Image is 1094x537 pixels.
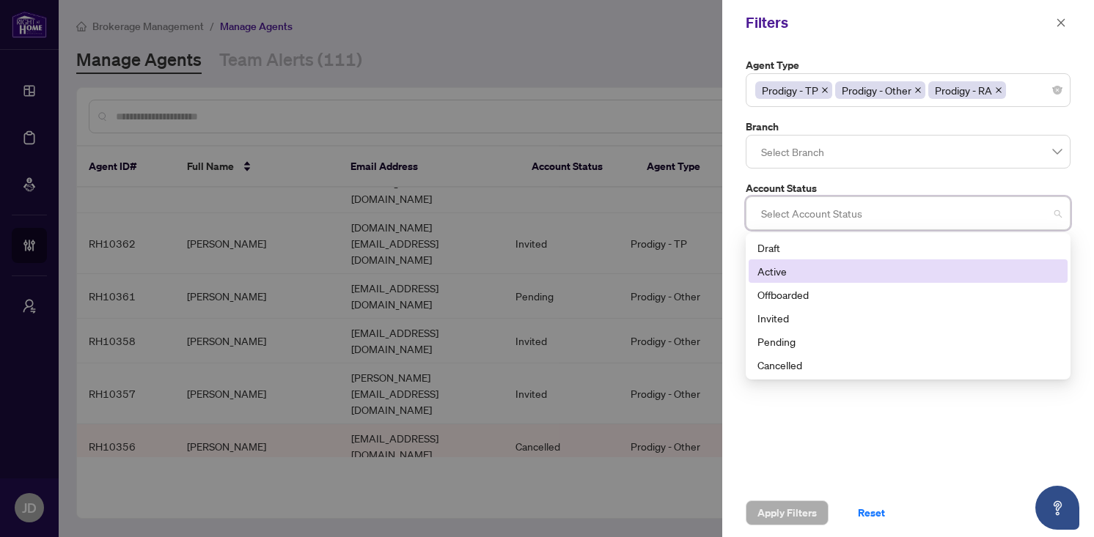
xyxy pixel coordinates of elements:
span: Reset [858,501,885,525]
div: Active [749,259,1068,283]
span: close [914,86,922,94]
span: Prodigy - Other [835,81,925,99]
button: Open asap [1035,486,1079,530]
div: Invited [749,306,1068,330]
span: Prodigy - TP [762,82,818,98]
div: Active [757,263,1059,279]
span: close-circle [1053,86,1062,95]
button: Apply Filters [746,500,829,525]
div: Draft [757,240,1059,256]
div: Pending [749,330,1068,353]
div: Invited [757,310,1059,326]
div: Offboarded [749,283,1068,306]
span: Prodigy - RA [928,81,1006,99]
div: Cancelled [757,357,1059,373]
div: Offboarded [757,286,1059,303]
label: Account Status [746,180,1071,196]
div: Draft [749,236,1068,259]
div: Filters [746,12,1051,34]
span: Prodigy - RA [935,82,992,98]
span: close [821,86,829,94]
label: Agent Type [746,57,1071,73]
label: Branch [746,119,1071,135]
span: Prodigy - TP [755,81,832,99]
span: close [995,86,1002,94]
div: Pending [757,333,1059,349]
span: close [1056,18,1066,28]
div: Cancelled [749,353,1068,377]
span: Prodigy - Other [842,82,911,98]
button: Reset [846,500,897,525]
